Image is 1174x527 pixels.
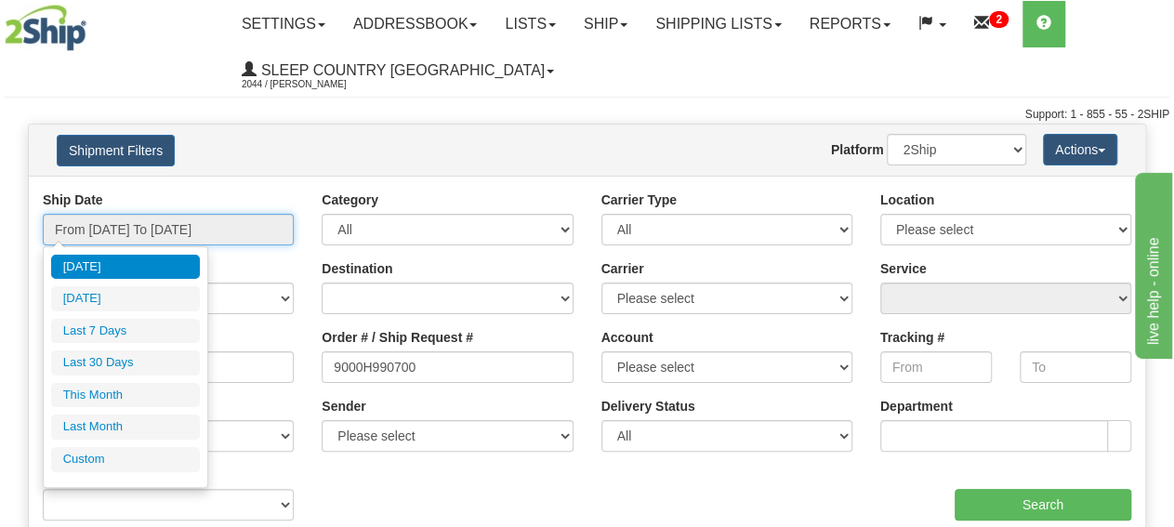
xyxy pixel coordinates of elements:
[601,259,644,278] label: Carrier
[5,107,1169,123] div: Support: 1 - 855 - 55 - 2SHIP
[796,1,904,47] a: Reports
[1131,168,1172,358] iframe: chat widget
[228,1,339,47] a: Settings
[51,255,200,280] li: [DATE]
[51,286,200,311] li: [DATE]
[242,75,381,94] span: 2044 / [PERSON_NAME]
[491,1,569,47] a: Lists
[322,397,365,415] label: Sender
[51,415,200,440] li: Last Month
[880,191,934,209] label: Location
[5,5,86,51] img: logo2044.jpg
[831,140,884,159] label: Platform
[641,1,795,47] a: Shipping lists
[51,350,200,375] li: Last 30 Days
[228,47,568,94] a: Sleep Country [GEOGRAPHIC_DATA] 2044 / [PERSON_NAME]
[339,1,492,47] a: Addressbook
[1043,134,1117,165] button: Actions
[1020,351,1131,383] input: To
[57,135,175,166] button: Shipment Filters
[51,319,200,344] li: Last 7 Days
[955,489,1131,520] input: Search
[880,351,992,383] input: From
[601,191,677,209] label: Carrier Type
[960,1,1022,47] a: 2
[880,259,927,278] label: Service
[43,191,103,209] label: Ship Date
[51,447,200,472] li: Custom
[257,62,545,78] span: Sleep Country [GEOGRAPHIC_DATA]
[51,383,200,408] li: This Month
[322,259,392,278] label: Destination
[880,397,953,415] label: Department
[322,191,378,209] label: Category
[570,1,641,47] a: Ship
[989,11,1009,28] sup: 2
[14,11,172,33] div: live help - online
[880,328,944,347] label: Tracking #
[601,328,653,347] label: Account
[322,328,473,347] label: Order # / Ship Request #
[601,397,695,415] label: Delivery Status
